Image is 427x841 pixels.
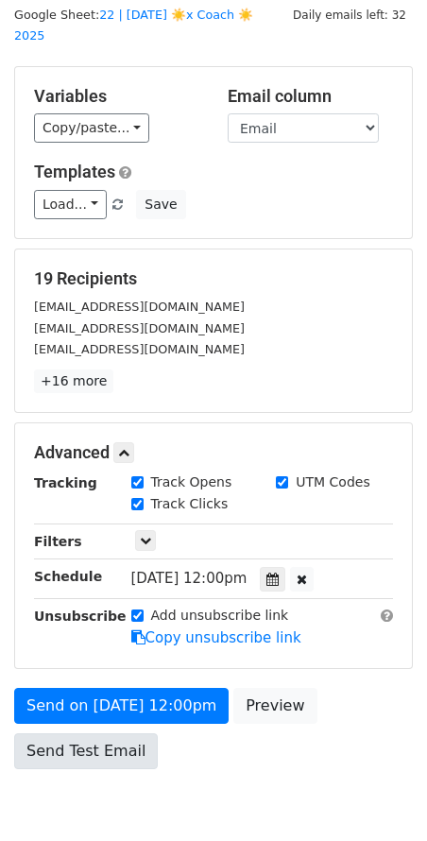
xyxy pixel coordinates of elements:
span: [DATE] 12:00pm [131,570,248,587]
a: Send on [DATE] 12:00pm [14,688,229,724]
a: Preview [233,688,316,724]
a: +16 more [34,369,113,393]
a: Send Test Email [14,733,158,769]
span: Daily emails left: 32 [286,5,413,26]
h5: Advanced [34,442,393,463]
a: Load... [34,190,107,219]
label: Track Opens [151,472,232,492]
label: Track Clicks [151,494,229,514]
small: [EMAIL_ADDRESS][DOMAIN_NAME] [34,300,245,314]
label: Add unsubscribe link [151,606,289,626]
strong: Tracking [34,475,97,490]
h5: Variables [34,86,199,107]
a: 22 | [DATE] ☀️x Coach ☀️ 2025 [14,8,253,43]
strong: Unsubscribe [34,609,127,624]
label: UTM Codes [296,472,369,492]
small: Google Sheet: [14,8,253,43]
strong: Schedule [34,569,102,584]
a: Copy/paste... [34,113,149,143]
strong: Filters [34,534,82,549]
small: [EMAIL_ADDRESS][DOMAIN_NAME] [34,321,245,335]
small: [EMAIL_ADDRESS][DOMAIN_NAME] [34,342,245,356]
h5: Email column [228,86,393,107]
a: Copy unsubscribe link [131,629,301,646]
a: Templates [34,162,115,181]
button: Save [136,190,185,219]
h5: 19 Recipients [34,268,393,289]
a: Daily emails left: 32 [286,8,413,22]
iframe: Chat Widget [333,750,427,841]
